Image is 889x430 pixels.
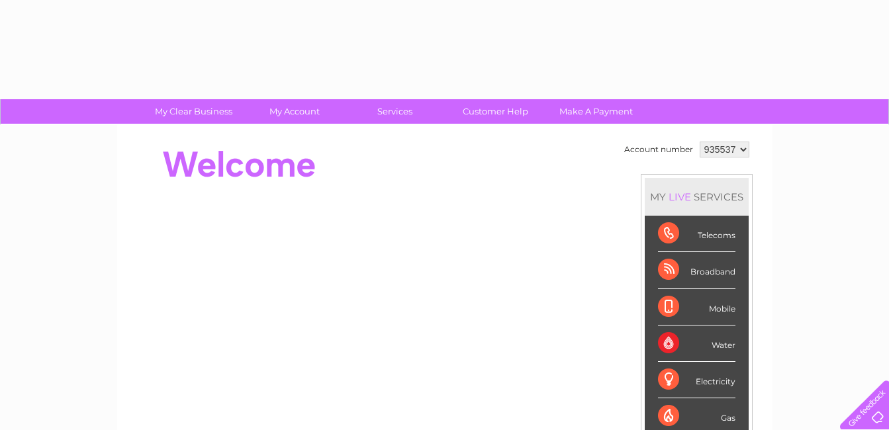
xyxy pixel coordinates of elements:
a: Make A Payment [541,99,651,124]
a: Customer Help [441,99,550,124]
div: Water [658,325,735,362]
div: Electricity [658,362,735,398]
div: Mobile [658,289,735,325]
a: My Account [240,99,349,124]
div: Telecoms [658,216,735,252]
a: My Clear Business [139,99,248,124]
div: MY SERVICES [645,178,749,216]
div: LIVE [666,191,694,203]
a: Services [340,99,449,124]
div: Broadband [658,252,735,288]
td: Account number [621,138,696,161]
